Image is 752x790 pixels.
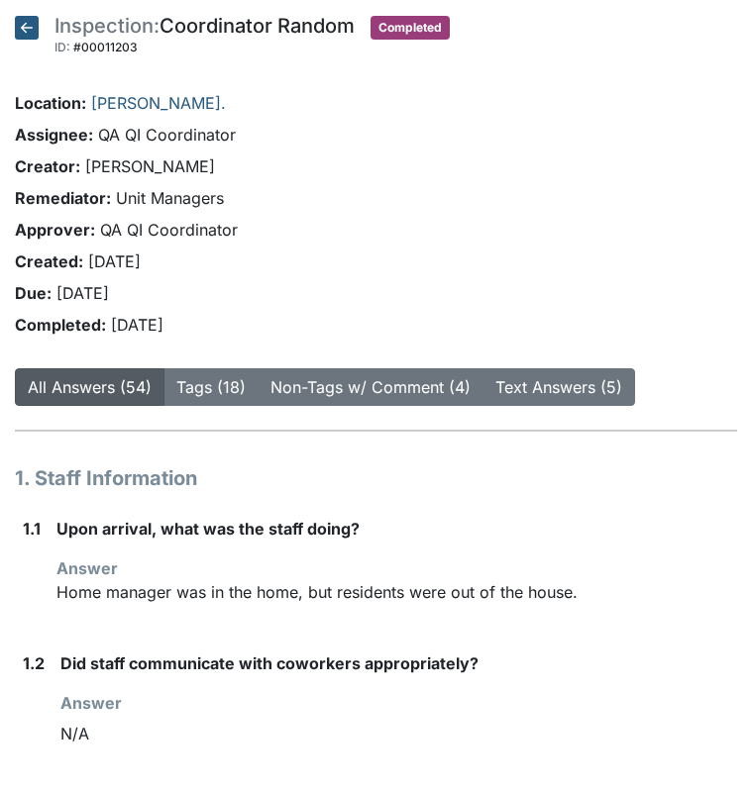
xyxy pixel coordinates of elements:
[100,220,238,240] span: QA QI Coordinator
[15,93,86,113] strong: Location:
[56,558,118,578] strong: Answer
[56,283,109,303] span: [DATE]
[23,517,41,541] label: 1.1
[98,125,236,145] span: QA QI Coordinator
[270,377,471,397] a: Non-Tags w/ Comment (4)
[60,715,737,752] div: N/A
[371,16,450,40] span: Completed
[15,125,93,145] strong: Assignee:
[88,251,141,271] span: [DATE]
[54,14,160,38] span: Inspection:
[15,368,164,406] button: All Answers (54)
[111,315,163,335] span: [DATE]
[483,368,635,406] button: Text Answers (5)
[15,463,737,493] h1: 1. Staff Information
[176,377,246,397] a: Tags (18)
[56,517,360,541] label: Upon arrival, what was the staff doing?
[54,40,70,54] span: ID:
[15,315,106,335] strong: Completed:
[73,40,138,54] span: #00011203
[15,251,83,271] strong: Created:
[258,368,483,406] button: Non-Tags w/ Comment (4)
[23,651,45,675] label: 1.2
[15,283,52,303] strong: Due:
[60,651,479,675] label: Did staff communicate with coworkers appropriately?
[54,16,355,59] div: Coordinator Random
[28,377,152,397] a: All Answers (54)
[15,220,95,240] strong: Approver:
[60,693,122,713] strong: Answer
[15,188,111,208] strong: Remediator:
[56,580,737,604] p: Home manager was in the home, but residents were out of the house.
[91,93,226,113] a: [PERSON_NAME].
[495,377,622,397] a: Text Answers (5)
[163,368,259,406] button: Tags (18)
[15,156,80,176] strong: Creator:
[85,156,215,176] span: [PERSON_NAME]
[116,188,224,208] span: Unit Managers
